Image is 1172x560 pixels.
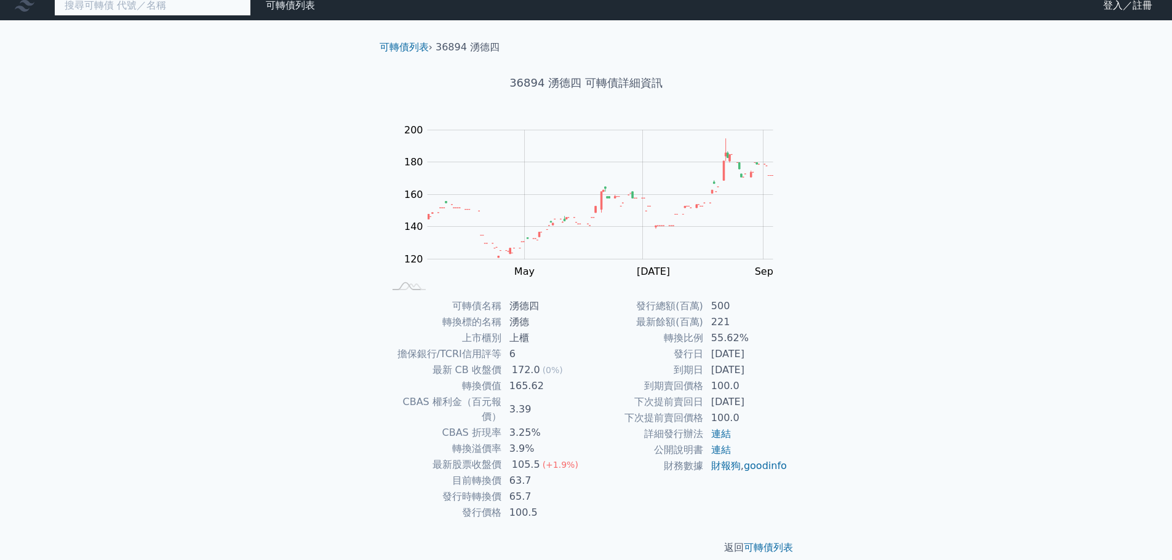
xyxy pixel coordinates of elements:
[744,542,793,553] a: 可轉債列表
[543,365,563,375] span: (0%)
[404,189,423,200] tspan: 160
[586,314,704,330] td: 最新餘額(百萬)
[704,458,788,474] td: ,
[704,330,788,346] td: 55.62%
[380,41,429,53] a: 可轉債列表
[385,425,502,441] td: CBAS 折現率
[385,362,502,378] td: 最新 CB 收盤價
[502,441,586,457] td: 3.9%
[586,458,704,474] td: 財務數據
[502,473,586,489] td: 63.7
[404,124,423,136] tspan: 200
[385,394,502,425] td: CBAS 權利金（百元報價）
[404,221,423,232] tspan: 140
[586,394,704,410] td: 下次提前賣回日
[385,314,502,330] td: 轉換標的名稱
[586,298,704,314] td: 發行總額(百萬)
[370,540,803,555] p: 返回
[502,489,586,505] td: 65.7
[385,378,502,394] td: 轉換價值
[586,330,704,346] td: 轉換比例
[509,363,543,377] div: 172.0
[385,330,502,346] td: 上市櫃別
[404,156,423,168] tspan: 180
[502,378,586,394] td: 165.62
[385,457,502,473] td: 最新股票收盤價
[509,457,543,472] div: 105.5
[502,298,586,314] td: 湧德四
[380,40,433,55] li: ›
[586,442,704,458] td: 公開說明書
[704,394,788,410] td: [DATE]
[385,441,502,457] td: 轉換溢價率
[704,346,788,362] td: [DATE]
[385,473,502,489] td: 目前轉換價
[514,266,535,277] tspan: May
[436,40,500,55] li: 36894 湧德四
[502,425,586,441] td: 3.25%
[744,460,787,471] a: goodinfo
[704,298,788,314] td: 500
[385,505,502,521] td: 發行價格
[704,314,788,330] td: 221
[704,362,788,378] td: [DATE]
[586,346,704,362] td: 發行日
[502,505,586,521] td: 100.5
[637,266,670,277] tspan: [DATE]
[385,489,502,505] td: 發行時轉換價
[586,362,704,378] td: 到期日
[385,346,502,362] td: 擔保銀行/TCRI信用評等
[543,460,578,470] span: (+1.9%)
[711,460,741,471] a: 財報狗
[502,330,586,346] td: 上櫃
[586,426,704,442] td: 詳細發行辦法
[502,346,586,362] td: 6
[385,298,502,314] td: 可轉債名稱
[704,410,788,426] td: 100.0
[398,124,792,277] g: Chart
[586,378,704,394] td: 到期賣回價格
[404,253,423,265] tspan: 120
[711,428,731,440] a: 連結
[502,314,586,330] td: 湧德
[428,138,773,258] g: Series
[704,378,788,394] td: 100.0
[502,394,586,425] td: 3.39
[711,444,731,455] a: 連結
[370,74,803,92] h1: 36894 湧德四 可轉債詳細資訊
[586,410,704,426] td: 下次提前賣回價格
[755,266,773,277] tspan: Sep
